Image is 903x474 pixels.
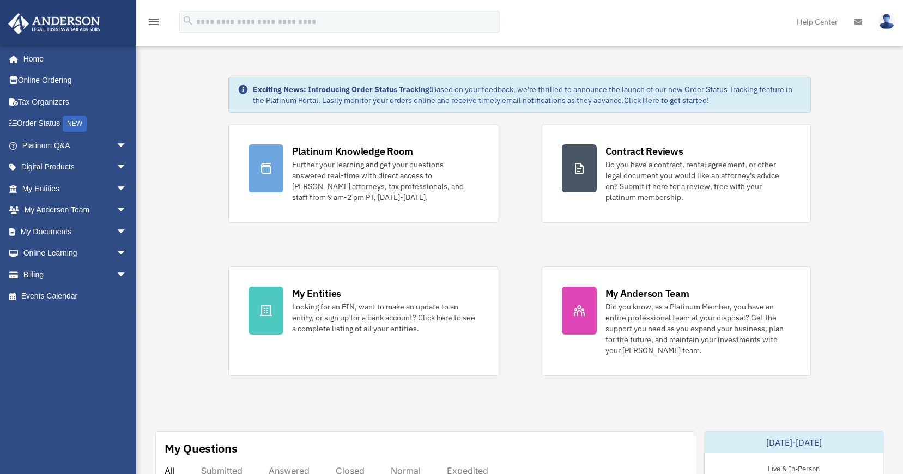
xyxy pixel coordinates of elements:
[116,242,138,265] span: arrow_drop_down
[8,113,143,135] a: Order StatusNEW
[116,199,138,222] span: arrow_drop_down
[8,285,143,307] a: Events Calendar
[116,178,138,200] span: arrow_drop_down
[116,135,138,157] span: arrow_drop_down
[8,199,143,221] a: My Anderson Teamarrow_drop_down
[292,301,478,334] div: Looking for an EIN, want to make an update to an entity, or sign up for a bank account? Click her...
[8,264,143,285] a: Billingarrow_drop_down
[705,432,883,453] div: [DATE]-[DATE]
[624,95,709,105] a: Click Here to get started!
[253,84,432,94] strong: Exciting News: Introducing Order Status Tracking!
[253,84,802,106] div: Based on your feedback, we're thrilled to announce the launch of our new Order Status Tracking fe...
[542,124,811,223] a: Contract Reviews Do you have a contract, rental agreement, or other legal document you would like...
[8,156,143,178] a: Digital Productsarrow_drop_down
[605,287,689,300] div: My Anderson Team
[116,156,138,179] span: arrow_drop_down
[147,19,160,28] a: menu
[8,135,143,156] a: Platinum Q&Aarrow_drop_down
[116,221,138,243] span: arrow_drop_down
[878,14,895,29] img: User Pic
[292,159,478,203] div: Further your learning and get your questions answered real-time with direct access to [PERSON_NAM...
[147,15,160,28] i: menu
[605,159,791,203] div: Do you have a contract, rental agreement, or other legal document you would like an attorney's ad...
[292,287,341,300] div: My Entities
[8,178,143,199] a: My Entitiesarrow_drop_down
[8,91,143,113] a: Tax Organizers
[8,70,143,92] a: Online Ordering
[182,15,194,27] i: search
[8,221,143,242] a: My Documentsarrow_drop_down
[605,301,791,356] div: Did you know, as a Platinum Member, you have an entire professional team at your disposal? Get th...
[228,124,498,223] a: Platinum Knowledge Room Further your learning and get your questions answered real-time with dire...
[228,266,498,376] a: My Entities Looking for an EIN, want to make an update to an entity, or sign up for a bank accoun...
[63,116,87,132] div: NEW
[605,144,683,158] div: Contract Reviews
[165,440,238,457] div: My Questions
[5,13,104,34] img: Anderson Advisors Platinum Portal
[542,266,811,376] a: My Anderson Team Did you know, as a Platinum Member, you have an entire professional team at your...
[8,48,138,70] a: Home
[116,264,138,286] span: arrow_drop_down
[292,144,413,158] div: Platinum Knowledge Room
[759,462,828,473] div: Live & In-Person
[8,242,143,264] a: Online Learningarrow_drop_down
